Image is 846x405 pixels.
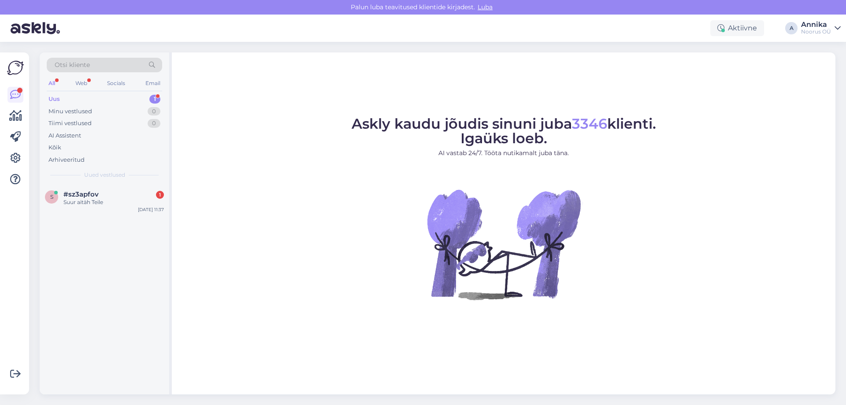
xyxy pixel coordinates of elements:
[48,156,85,164] div: Arhiveeritud
[63,190,99,198] span: #sz3apfov
[144,78,162,89] div: Email
[352,115,656,147] span: Askly kaudu jõudis sinuni juba klienti. Igaüks loeb.
[156,191,164,199] div: 1
[48,131,81,140] div: AI Assistent
[148,119,160,128] div: 0
[105,78,127,89] div: Socials
[74,78,89,89] div: Web
[7,59,24,76] img: Askly Logo
[50,193,53,200] span: s
[710,20,764,36] div: Aktiivne
[148,107,160,116] div: 0
[785,22,798,34] div: A
[475,3,495,11] span: Luba
[48,107,92,116] div: Minu vestlused
[138,206,164,213] div: [DATE] 11:37
[424,165,583,323] img: No Chat active
[55,60,90,70] span: Otsi kliente
[84,171,125,179] span: Uued vestlused
[63,198,164,206] div: Suur aitäh Teile
[801,28,831,35] div: Noorus OÜ
[801,21,831,28] div: Annika
[352,149,656,158] p: AI vastab 24/7. Tööta nutikamalt juba täna.
[48,95,60,104] div: Uus
[801,21,841,35] a: AnnikaNoorus OÜ
[48,119,92,128] div: Tiimi vestlused
[48,143,61,152] div: Kõik
[149,95,160,104] div: 1
[572,115,607,132] span: 3346
[47,78,57,89] div: All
